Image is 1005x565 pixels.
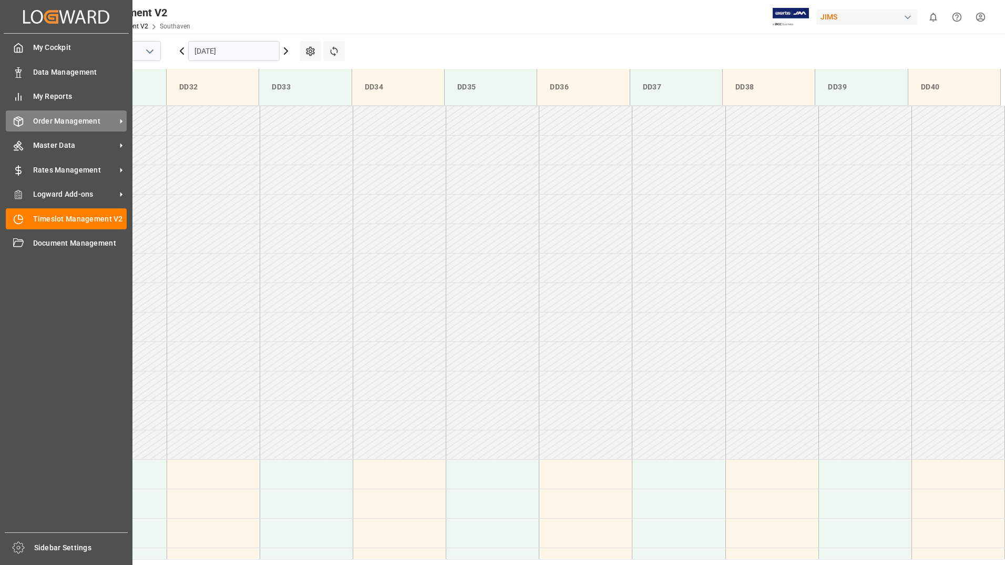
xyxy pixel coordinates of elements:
span: Logward Add-ons [33,189,116,200]
button: JIMS [816,7,921,27]
div: DD39 [824,77,899,97]
span: Order Management [33,116,116,127]
input: DD.MM.YYYY [188,41,280,61]
div: DD36 [546,77,621,97]
a: My Cockpit [6,37,127,58]
div: DD37 [639,77,714,97]
span: Document Management [33,238,127,249]
a: Data Management [6,62,127,82]
span: Sidebar Settings [34,542,128,553]
div: DD34 [361,77,436,97]
button: open menu [141,43,157,59]
span: Rates Management [33,165,116,176]
span: My Reports [33,91,127,102]
div: DD33 [268,77,343,97]
button: show 0 new notifications [921,5,945,29]
span: Data Management [33,67,127,78]
span: My Cockpit [33,42,127,53]
img: Exertis%20JAM%20-%20Email%20Logo.jpg_1722504956.jpg [773,8,809,26]
div: DD38 [731,77,806,97]
button: Help Center [945,5,969,29]
div: DD35 [453,77,528,97]
a: Document Management [6,233,127,254]
span: Master Data [33,140,116,151]
div: DD32 [175,77,250,97]
div: DD40 [917,77,992,97]
span: Timeslot Management V2 [33,214,127,225]
a: Timeslot Management V2 [6,208,127,229]
div: JIMS [816,9,917,25]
